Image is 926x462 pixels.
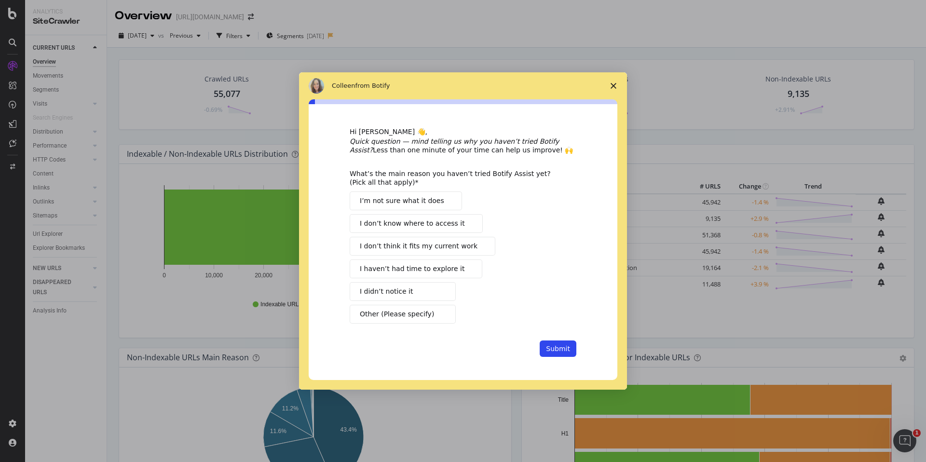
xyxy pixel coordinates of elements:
[355,82,390,89] span: from Botify
[350,137,576,154] div: Less than one minute of your time can help us improve! 🙌
[540,340,576,357] button: Submit
[360,196,444,206] span: I’m not sure what it does
[350,237,495,256] button: I don’t think it fits my current work
[360,286,413,297] span: I didn’t notice it
[350,282,456,301] button: I didn’t notice it
[360,241,477,251] span: I don’t think it fits my current work
[350,259,482,278] button: I haven’t had time to explore it
[332,82,355,89] span: Colleen
[350,191,462,210] button: I’m not sure what it does
[360,309,434,319] span: Other (Please specify)
[309,78,324,94] img: Profile image for Colleen
[350,169,562,187] div: What’s the main reason you haven’t tried Botify Assist yet? (Pick all that apply)
[600,72,627,99] span: Close survey
[350,305,456,324] button: Other (Please specify)
[350,214,483,233] button: I don’t know where to access it
[350,127,576,137] div: Hi [PERSON_NAME] 👋,
[360,264,464,274] span: I haven’t had time to explore it
[360,218,465,229] span: I don’t know where to access it
[350,137,559,154] i: Quick question — mind telling us why you haven’t tried Botify Assist?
